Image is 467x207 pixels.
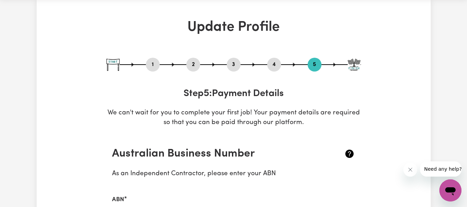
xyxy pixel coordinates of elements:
iframe: Close message [403,163,417,177]
h3: Step 5 : Payment Details [106,88,361,100]
span: Need any help? [4,5,42,10]
button: Go to step 4 [267,60,281,69]
p: As an Independent Contractor, please enter your ABN [112,169,355,179]
button: Go to step 5 [308,60,321,69]
iframe: Button to launch messaging window [439,179,461,201]
label: ABN [112,195,124,204]
h1: Update Profile [106,19,361,36]
h2: Australian Business Number [112,147,315,160]
button: Go to step 1 [146,60,160,69]
button: Go to step 2 [186,60,200,69]
button: Go to step 3 [227,60,241,69]
iframe: Message from company [420,161,461,177]
p: We can't wait for you to complete your first job! Your payment details are required so that you c... [106,108,361,128]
